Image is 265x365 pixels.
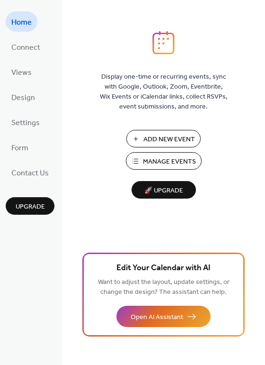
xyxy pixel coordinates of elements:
[98,276,230,299] span: Want to adjust the layout, update settings, or change the design? The assistant can help.
[143,157,196,167] span: Manage Events
[6,62,37,82] a: Views
[131,312,183,322] span: Open AI Assistant
[100,72,228,112] span: Display one-time or recurring events, sync with Google, Outlook, Zoom, Eventbrite, Wix Events or ...
[11,65,32,80] span: Views
[6,197,54,215] button: Upgrade
[11,166,49,181] span: Contact Us
[6,11,37,32] a: Home
[126,130,201,147] button: Add New Event
[11,141,28,155] span: Form
[116,262,211,275] span: Edit Your Calendar with AI
[6,162,54,182] a: Contact Us
[137,184,190,197] span: 🚀 Upgrade
[11,91,35,105] span: Design
[11,116,40,130] span: Settings
[116,306,211,327] button: Open AI Assistant
[11,15,32,30] span: Home
[152,31,174,55] img: logo_icon.svg
[143,135,195,145] span: Add New Event
[126,152,202,170] button: Manage Events
[6,112,45,132] a: Settings
[6,36,46,57] a: Connect
[16,202,45,212] span: Upgrade
[11,40,40,55] span: Connect
[6,87,41,107] a: Design
[6,137,34,157] a: Form
[132,181,196,199] button: 🚀 Upgrade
